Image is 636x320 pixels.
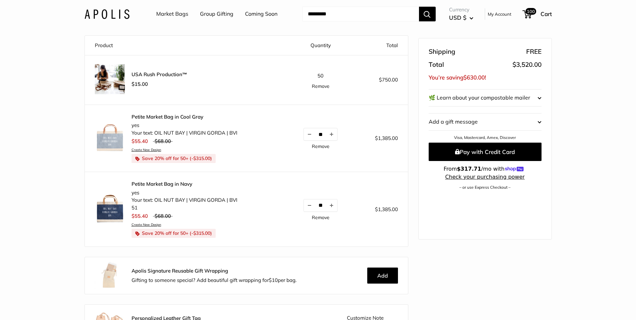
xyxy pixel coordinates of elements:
button: Add [367,268,398,284]
a: – or use Express Checkout – [459,185,510,190]
span: You’re saving ! [429,74,486,81]
img: Apolis [84,9,130,19]
a: Remove [312,144,330,149]
span: $10 [269,277,278,283]
a: 100 Cart [523,9,552,19]
button: Search [419,7,436,21]
button: Decrease quantity by 1 [304,199,315,211]
span: USD $ [449,14,466,21]
span: $315.00 [193,230,210,236]
span: $1,385.00 [375,135,398,141]
img: Apolis_GiftWrapping_5_90x_2x.jpg [95,261,125,291]
img: description_Make it yours with custom text. [95,193,125,223]
a: Petite Market Bag in Cool Gray [132,114,237,120]
span: $15.00 [132,81,148,87]
button: 🌿 Learn about your compostable mailer [429,90,542,107]
span: Gifting to someone special? Add beautiful gift wrapping for per bag. [132,277,296,283]
a: Remove [312,84,330,89]
input: Search... [302,7,419,21]
li: 51 [132,204,237,212]
span: $630.00 [463,74,485,81]
a: Group Gifting [200,9,233,19]
span: Currency [449,5,473,14]
a: Remove [312,215,330,220]
span: $1,385.00 [375,206,398,212]
span: 50 [317,72,324,79]
button: Pay with Credit Card [429,143,542,161]
li: yes [132,122,237,129]
span: $315.00 [193,155,210,161]
span: Shipping [429,46,455,58]
input: Quantity [315,202,326,208]
li: Save 20% off for 50+ (- ) [132,154,216,163]
button: Decrease quantity by 1 [304,128,315,140]
span: $68.00 [155,213,171,219]
th: Total [354,36,408,55]
li: Your text: OIL NUT BAY | VIRGIN GORDA | BVI [132,196,237,204]
a: Visa, Mastercard, Amex, Discover [454,135,516,140]
span: $68.00 [155,138,171,144]
th: Product [85,36,287,55]
a: Market Bags [156,9,188,19]
button: Increase quantity by 1 [326,128,337,140]
span: $3,520.00 [512,60,542,68]
li: Save 20% off for 50+ (- ) [132,229,216,237]
button: Increase quantity by 1 [326,199,337,211]
button: USD $ [449,12,473,23]
button: Add a gift message [429,114,542,131]
input: Quantity [315,132,326,137]
span: $55.40 [132,138,148,144]
span: USA Rush Production™ [132,71,187,78]
a: Create New Design [132,148,237,152]
a: My Account [488,10,511,18]
li: yes [132,189,237,197]
span: $750.00 [379,76,398,83]
th: Quantity [287,36,354,55]
span: Cart [541,10,552,17]
iframe: PayPal-paypal [429,201,542,216]
span: FREE [526,46,542,58]
span: 100 [525,8,536,15]
a: Petite Market Bag in Navy [132,181,237,187]
a: Coming Soon [245,9,277,19]
span: Total [429,59,444,71]
span: $55.40 [132,213,148,219]
li: Your text: OIL NUT BAY | VIRGIN GORDA | BVI [132,129,237,137]
a: Create New Design [132,222,237,227]
strong: Apolis Signature Reusable Gift Wrapping [132,268,228,274]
